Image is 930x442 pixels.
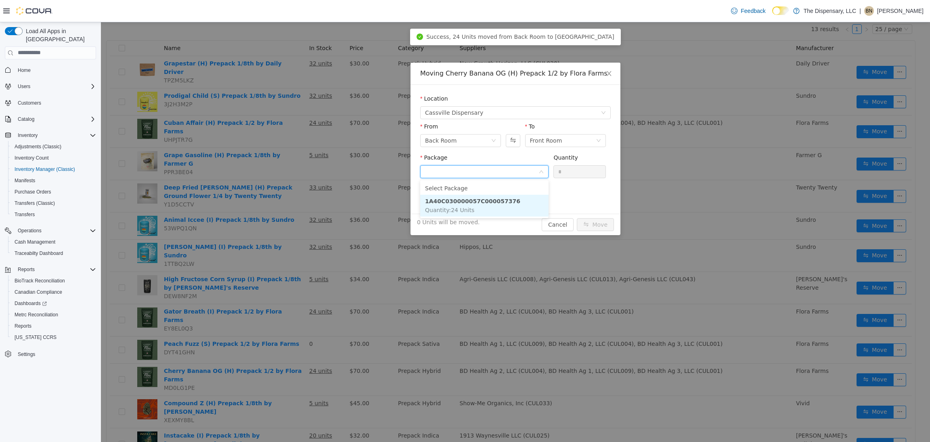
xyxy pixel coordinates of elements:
[11,248,66,258] a: Traceabilty Dashboard
[16,7,52,15] img: Cova
[15,226,96,236] span: Operations
[18,116,34,122] span: Catalog
[497,40,519,63] button: Close
[23,27,96,43] span: Load All Apps in [GEOGRAPHIC_DATA]
[2,97,99,109] button: Customers
[8,152,99,164] button: Inventory Count
[8,175,99,186] button: Manifests
[11,248,96,258] span: Traceabilty Dashboard
[15,166,75,173] span: Inventory Manager (Classic)
[316,196,379,204] span: 0 Units will be moved.
[324,176,419,182] strong: 1A40C030000057C000057376
[15,98,96,108] span: Customers
[11,176,96,185] span: Manifests
[316,11,322,18] i: icon: check-circle
[15,177,35,184] span: Manifests
[324,185,373,191] span: Quantity : 24 Units
[319,73,347,80] label: Location
[18,83,30,90] span: Users
[325,11,513,18] span: Success, 24 Units moved from Back Room to [GEOGRAPHIC_DATA]
[500,88,505,94] i: icon: down
[11,153,52,163] a: Inventory Count
[15,82,96,91] span: Users
[8,298,99,309] a: Dashboards
[15,65,34,75] a: Home
[324,112,356,124] div: Back Room
[11,187,54,197] a: Purchase Orders
[2,348,99,360] button: Settings
[11,142,65,152] a: Adjustments (Classic)
[804,6,856,16] p: The Dispensary, LLC
[8,320,99,332] button: Reports
[18,132,38,139] span: Inventory
[15,289,62,295] span: Canadian Compliance
[2,81,99,92] button: Users
[15,114,96,124] span: Catalog
[11,164,96,174] span: Inventory Manager (Classic)
[15,300,47,307] span: Dashboards
[15,130,41,140] button: Inventory
[5,61,96,381] nav: Complex example
[11,287,96,297] span: Canadian Compliance
[11,299,96,308] span: Dashboards
[11,287,65,297] a: Canadian Compliance
[18,351,35,358] span: Settings
[319,173,448,194] li: 1A40C030000057C000057376
[8,141,99,152] button: Adjustments (Classic)
[15,323,31,329] span: Reports
[11,153,96,163] span: Inventory Count
[2,130,99,141] button: Inventory
[18,67,31,74] span: Home
[11,310,61,320] a: Metrc Reconciliation
[15,278,65,284] span: BioTrack Reconciliation
[324,144,438,156] input: Package
[8,164,99,175] button: Inventory Manager (Classic)
[15,65,96,75] span: Home
[495,116,500,122] i: icon: down
[772,6,789,15] input: Dark Mode
[15,349,38,359] a: Settings
[11,237,96,247] span: Cash Management
[11,299,50,308] a: Dashboards
[15,98,44,108] a: Customers
[8,286,99,298] button: Canadian Compliance
[8,186,99,198] button: Purchase Orders
[859,6,861,16] p: |
[11,321,35,331] a: Reports
[319,132,346,139] label: Package
[15,349,96,359] span: Settings
[11,333,60,342] a: [US_STATE] CCRS
[11,164,78,174] a: Inventory Manager (Classic)
[11,310,96,320] span: Metrc Reconciliation
[11,198,58,208] a: Transfers (Classic)
[18,266,35,273] span: Reports
[11,333,96,342] span: Washington CCRS
[741,7,765,15] span: Feedback
[15,155,49,161] span: Inventory Count
[505,48,511,55] i: icon: close
[424,101,434,107] label: To
[8,236,99,248] button: Cash Management
[15,312,58,318] span: Metrc Reconciliation
[15,239,55,245] span: Cash Management
[15,143,61,150] span: Adjustments (Classic)
[11,210,96,219] span: Transfers
[2,114,99,125] button: Catalog
[15,265,96,274] span: Reports
[438,147,443,153] i: icon: down
[476,196,513,209] button: icon: swapMove
[11,187,96,197] span: Purchase Orders
[11,198,96,208] span: Transfers (Classic)
[8,248,99,259] button: Traceabilty Dashboard
[15,250,63,257] span: Traceabilty Dashboard
[453,143,505,156] input: Quantity
[11,210,38,219] a: Transfers
[11,176,38,185] a: Manifests
[11,276,96,286] span: BioTrack Reconciliation
[15,334,57,341] span: [US_STATE] CCRS
[8,275,99,286] button: BioTrack Reconciliation
[15,226,45,236] button: Operations
[441,196,473,209] button: Cancel
[864,6,874,16] div: Benjamin Nichols
[8,332,99,343] button: [US_STATE] CCRS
